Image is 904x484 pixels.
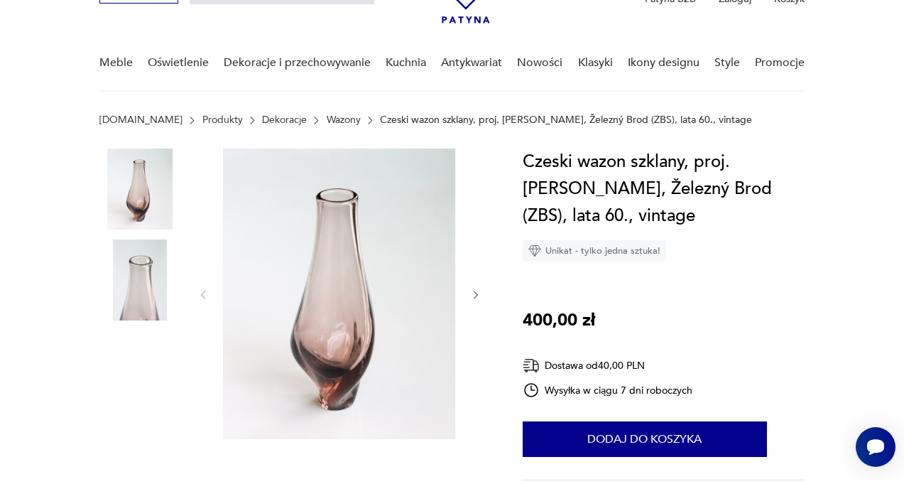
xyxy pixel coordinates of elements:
[714,36,740,90] a: Style
[628,36,699,90] a: Ikony designu
[441,36,502,90] a: Antykwariat
[523,307,595,334] p: 400,00 zł
[578,36,613,90] a: Klasyki
[327,114,361,126] a: Wazony
[99,114,183,126] a: [DOMAIN_NAME]
[523,149,805,230] h1: Czeski wazon szklany, proj. [PERSON_NAME], Železný Brod (ZBS), lata 60., vintage
[99,240,180,321] img: Zdjęcie produktu Czeski wazon szklany, proj. Miloslav Klinger, Železný Brod (ZBS), lata 60., vintage
[99,36,133,90] a: Meble
[380,114,752,126] p: Czeski wazon szklany, proj. [PERSON_NAME], Železný Brod (ZBS), lata 60., vintage
[99,330,180,411] img: Zdjęcie produktu Czeski wazon szklany, proj. Miloslav Klinger, Železný Brod (ZBS), lata 60., vintage
[856,427,895,467] iframe: Smartsupp widget button
[517,36,562,90] a: Nowości
[223,149,455,439] img: Zdjęcie produktu Czeski wazon szklany, proj. Miloslav Klinger, Železný Brod (ZBS), lata 60., vintage
[386,36,426,90] a: Kuchnia
[99,149,180,230] img: Zdjęcie produktu Czeski wazon szklany, proj. Miloslav Klinger, Železný Brod (ZBS), lata 60., vintage
[523,421,767,457] button: Dodaj do koszyka
[148,36,209,90] a: Oświetlenie
[202,114,243,126] a: Produkty
[523,357,540,375] img: Ikona dostawy
[224,36,371,90] a: Dekoracje i przechowywanie
[523,357,693,375] div: Dostawa od 40,00 PLN
[523,382,693,399] div: Wysyłka w ciągu 7 dni roboczych
[523,240,666,262] div: Unikat - tylko jedna sztuka!
[755,36,805,90] a: Promocje
[528,244,541,257] img: Ikona diamentu
[262,114,307,126] a: Dekoracje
